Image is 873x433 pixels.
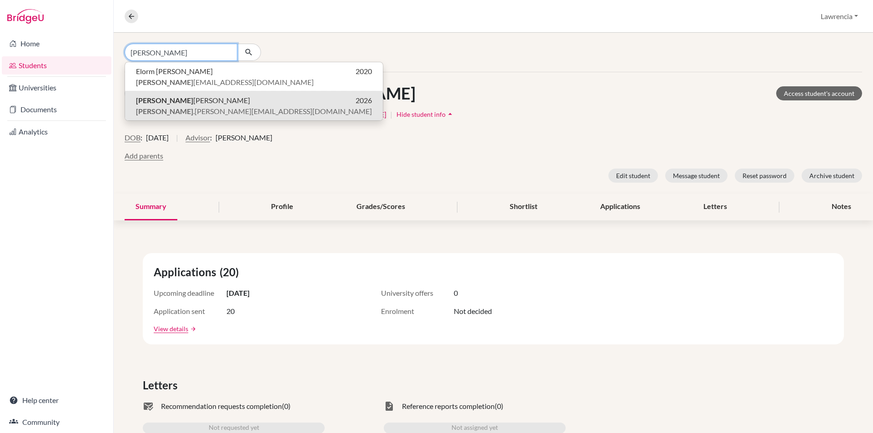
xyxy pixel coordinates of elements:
[146,132,169,143] span: [DATE]
[2,123,111,141] a: Analytics
[499,194,548,220] div: Shortlist
[692,194,738,220] div: Letters
[125,150,163,161] button: Add parents
[136,95,250,106] span: [PERSON_NAME]
[356,66,372,77] span: 2020
[402,401,495,412] span: Reference reports completion
[125,132,140,143] button: DOB
[125,44,237,61] input: Find student by name...
[125,62,383,91] button: Elorm [PERSON_NAME]2020[PERSON_NAME][EMAIL_ADDRESS][DOMAIN_NAME]
[154,324,188,333] a: View details
[495,401,503,412] span: (0)
[210,132,212,143] span: :
[260,194,304,220] div: Profile
[454,306,492,317] span: Not decided
[346,194,416,220] div: Grades/Scores
[161,401,282,412] span: Recommendation requests completion
[143,377,181,393] span: Letters
[226,288,250,299] span: [DATE]
[2,35,111,53] a: Home
[2,56,111,75] a: Students
[2,391,111,409] a: Help center
[7,9,44,24] img: Bridge-U
[140,132,142,143] span: :
[817,8,862,25] button: Lawrencia
[396,107,455,121] button: Hide student infoarrow_drop_up
[665,169,727,183] button: Message student
[2,100,111,119] a: Documents
[136,77,314,88] span: [EMAIL_ADDRESS][DOMAIN_NAME]
[821,194,862,220] div: Notes
[776,86,862,100] a: Access student's account
[136,78,193,86] b: [PERSON_NAME]
[136,96,193,105] b: [PERSON_NAME]
[2,79,111,97] a: Universities
[381,306,454,317] span: Enrolment
[226,306,235,317] span: 20
[381,288,454,299] span: University offers
[188,326,196,332] a: arrow_forward
[396,110,446,118] span: Hide student info
[176,132,178,150] span: |
[384,401,395,412] span: task
[2,413,111,431] a: Community
[125,91,383,120] button: [PERSON_NAME][PERSON_NAME]2026[PERSON_NAME].[PERSON_NAME][EMAIL_ADDRESS][DOMAIN_NAME]
[154,288,226,299] span: Upcoming deadline
[356,95,372,106] span: 2026
[154,306,226,317] span: Application sent
[136,106,372,117] span: .[PERSON_NAME][EMAIL_ADDRESS][DOMAIN_NAME]
[608,169,658,183] button: Edit student
[186,132,210,143] button: Advisor
[589,194,651,220] div: Applications
[802,169,862,183] button: Archive student
[454,288,458,299] span: 0
[735,169,794,183] button: Reset password
[143,401,154,412] span: mark_email_read
[446,109,455,119] i: arrow_drop_up
[282,401,291,412] span: (0)
[390,109,392,120] span: |
[125,194,177,220] div: Summary
[136,107,193,115] b: [PERSON_NAME]
[136,66,213,77] span: Elorm [PERSON_NAME]
[154,264,220,280] span: Applications
[220,264,242,280] span: (20)
[216,132,272,143] span: [PERSON_NAME]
